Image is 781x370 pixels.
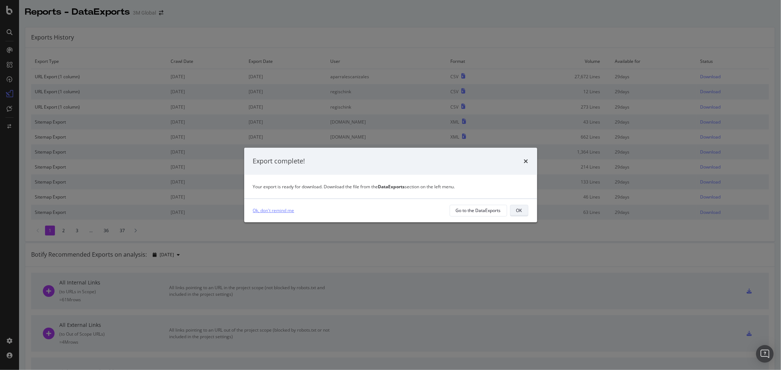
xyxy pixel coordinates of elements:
div: Go to the DataExports [456,207,501,214]
a: Ok, don't remind me [253,207,294,214]
div: times [524,156,528,166]
div: Open Intercom Messenger [756,345,774,363]
button: OK [510,205,528,216]
button: Go to the DataExports [450,205,507,216]
div: Export complete! [253,156,305,166]
div: Your export is ready for download. Download the file from the [253,184,528,190]
div: modal [244,148,537,222]
strong: DataExports [378,184,405,190]
div: OK [516,207,522,214]
span: section on the left menu. [378,184,455,190]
